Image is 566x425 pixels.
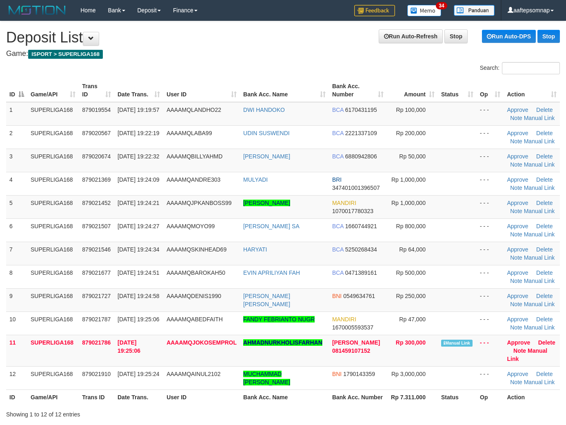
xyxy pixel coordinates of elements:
[243,200,290,206] a: [PERSON_NAME]
[524,138,555,145] a: Manual Link
[524,161,555,168] a: Manual Link
[332,293,342,299] span: BNI
[329,389,387,405] th: Bank Acc. Number
[524,115,555,121] a: Manual Link
[524,254,555,261] a: Manual Link
[243,371,290,385] a: MUCHAMMAD [PERSON_NAME]
[27,79,79,102] th: Game/API: activate to sort column ascending
[510,301,522,307] a: Note
[27,265,79,288] td: SUPERLIGA168
[82,316,111,323] span: 879021787
[118,153,159,160] span: [DATE] 19:22:32
[118,246,159,253] span: [DATE] 19:24:34
[510,161,522,168] a: Note
[82,176,111,183] span: 879021369
[6,335,27,366] td: 11
[436,2,447,9] span: 34
[387,389,438,405] th: Rp 7.311.000
[6,149,27,172] td: 3
[507,371,528,377] a: Approve
[166,223,215,229] span: AAAAMQMOYO99
[6,79,27,102] th: ID: activate to sort column descending
[6,125,27,149] td: 2
[27,149,79,172] td: SUPERLIGA168
[441,340,473,347] span: Manually Linked
[332,223,344,229] span: BCA
[536,246,553,253] a: Delete
[332,246,344,253] span: BCA
[243,316,315,323] a: FANDY FEBRIANTO NUGR
[6,172,27,195] td: 4
[477,335,504,366] td: - - -
[396,223,426,229] span: Rp 800,000
[524,231,555,238] a: Manual Link
[163,389,240,405] th: User ID
[27,335,79,366] td: SUPERLIGA168
[536,176,553,183] a: Delete
[399,316,426,323] span: Rp 47,000
[345,107,377,113] span: Copy 6170431195 to clipboard
[118,130,159,136] span: [DATE] 19:22:19
[82,269,111,276] span: 879021677
[82,107,111,113] span: 879019554
[6,407,230,418] div: Showing 1 to 12 of 12 entries
[507,339,530,346] a: Approve
[524,379,555,385] a: Manual Link
[332,371,342,377] span: BNI
[82,153,111,160] span: 879020674
[536,200,553,206] a: Delete
[507,107,528,113] a: Approve
[118,316,159,323] span: [DATE] 19:25:06
[27,218,79,242] td: SUPERLIGA168
[118,293,159,299] span: [DATE] 19:24:58
[524,208,555,214] a: Manual Link
[536,371,553,377] a: Delete
[332,176,342,183] span: BRI
[507,153,528,160] a: Approve
[329,79,387,102] th: Bank Acc. Number: activate to sort column ascending
[345,130,377,136] span: Copy 2221337109 to clipboard
[243,130,290,136] a: UDIN SUSWENDI
[477,312,504,335] td: - - -
[536,130,553,136] a: Delete
[536,316,553,323] a: Delete
[82,223,111,229] span: 879021507
[118,269,159,276] span: [DATE] 19:24:51
[345,223,377,229] span: Copy 1660744921 to clipboard
[536,153,553,160] a: Delete
[6,4,68,16] img: MOTION_logo.png
[524,301,555,307] a: Manual Link
[114,389,163,405] th: Date Trans.
[536,293,553,299] a: Delete
[510,324,522,331] a: Note
[391,200,426,206] span: Rp 1,000,000
[396,269,426,276] span: Rp 500,000
[343,293,375,299] span: Copy 0549634761 to clipboard
[387,79,438,102] th: Amount: activate to sort column ascending
[166,107,221,113] span: AAAAMQLANDHO22
[163,79,240,102] th: User ID: activate to sort column ascending
[399,153,426,160] span: Rp 50,000
[477,218,504,242] td: - - -
[536,269,553,276] a: Delete
[477,172,504,195] td: - - -
[114,79,163,102] th: Date Trans.: activate to sort column ascending
[477,366,504,389] td: - - -
[477,125,504,149] td: - - -
[504,389,560,405] th: Action
[513,347,526,354] a: Note
[332,316,356,323] span: MANDIRI
[243,153,290,160] a: [PERSON_NAME]
[510,208,522,214] a: Note
[6,288,27,312] td: 9
[82,246,111,253] span: 879021546
[243,269,300,276] a: EVIN APRILIYAN FAH
[27,366,79,389] td: SUPERLIGA168
[118,339,140,354] span: [DATE] 19:25:06
[477,102,504,126] td: - - -
[166,200,232,206] span: AAAAMQJPKANBOSS99
[524,324,555,331] a: Manual Link
[507,130,528,136] a: Approve
[507,347,547,362] a: Manual Link
[79,79,114,102] th: Trans ID: activate to sort column ascending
